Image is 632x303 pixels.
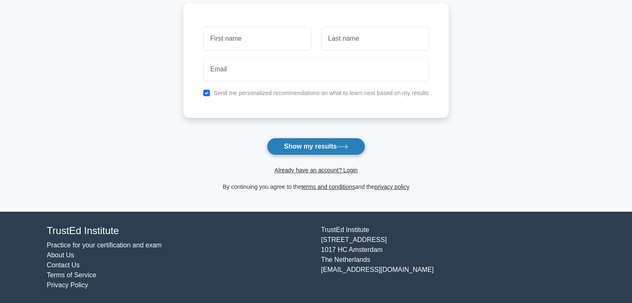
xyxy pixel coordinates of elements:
div: TrustEd Institute [STREET_ADDRESS] 1017 HC Amsterdam The Netherlands [EMAIL_ADDRESS][DOMAIN_NAME] [316,225,590,290]
input: Email [203,57,429,81]
a: Already have an account? Login [274,167,357,173]
a: About Us [47,252,74,259]
a: Privacy Policy [47,281,89,288]
h4: TrustEd Institute [47,225,311,237]
input: Last name [321,27,429,51]
label: Send me personalized recommendations on what to learn next based on my results [214,90,429,96]
a: Contact Us [47,261,80,269]
button: Show my results [267,138,365,155]
a: terms and conditions [301,183,355,190]
input: First name [203,27,311,51]
div: By continuing you agree to the and the [178,182,454,192]
a: Practice for your certification and exam [47,242,162,249]
a: Terms of Service [47,271,96,279]
a: privacy policy [374,183,409,190]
